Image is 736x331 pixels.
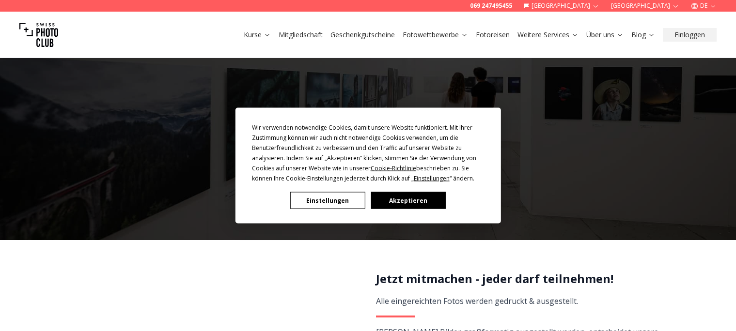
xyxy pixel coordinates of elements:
button: Akzeptieren [371,192,445,209]
button: Einstellungen [290,192,365,209]
span: Einstellungen [414,174,450,182]
div: Wir verwenden notwendige Cookies, damit unsere Website funktioniert. Mit Ihrer Zustimmung können ... [252,122,485,183]
span: Cookie-Richtlinie [371,164,416,172]
div: Cookie Consent Prompt [235,108,501,224]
